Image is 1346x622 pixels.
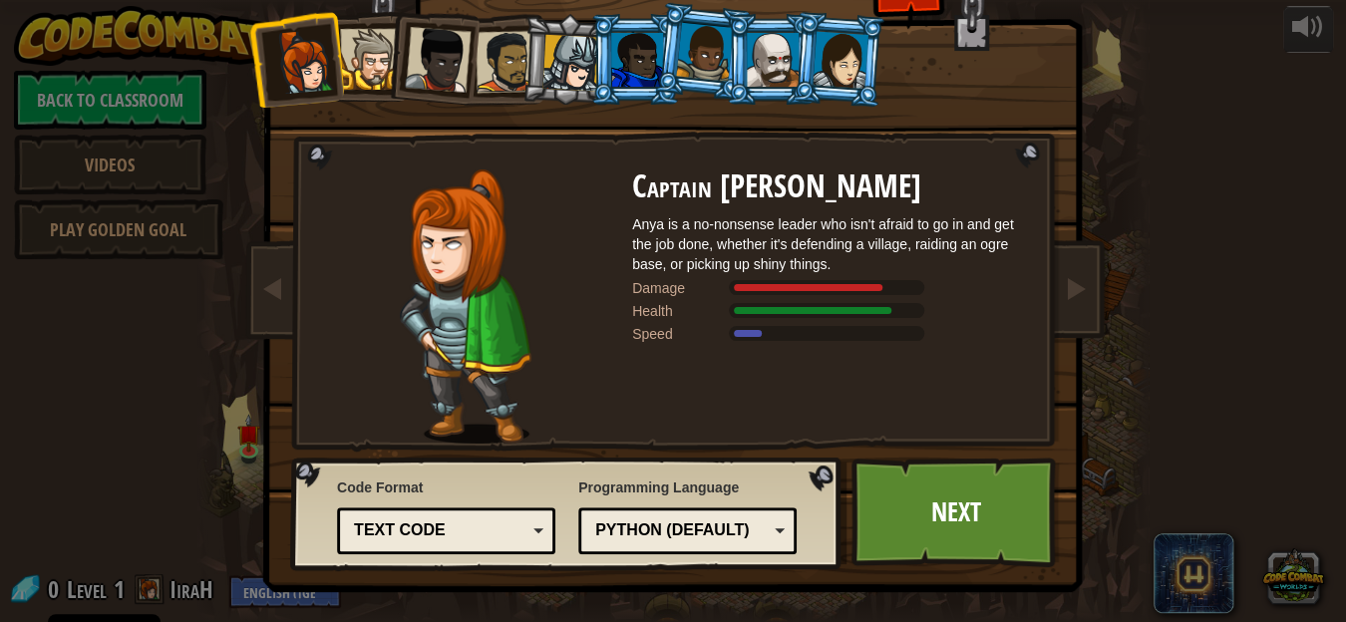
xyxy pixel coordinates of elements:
div: Moves at 6 meters per second. [632,324,1031,344]
li: Sir Tharin Thunderfist [319,11,409,102]
div: Deals 120% of listed Warrior weapon damage. [632,278,1031,298]
li: Alejandro the Duelist [454,13,545,106]
div: Anya is a no-nonsense leader who isn't afraid to go in and get the job done, whether it's defendi... [632,214,1031,274]
li: Okar Stompfoot [726,14,816,105]
li: Hattori Hanzō [520,12,615,108]
a: Next [851,458,1060,567]
h2: Captain [PERSON_NAME] [632,169,1031,204]
img: captain-pose.png [400,169,530,444]
div: Text code [354,519,526,542]
div: Speed [632,324,732,344]
div: Damage [632,278,732,298]
li: Illia Shieldsmith [791,11,886,108]
li: Lady Ida Justheart [383,7,481,105]
div: Health [632,301,732,321]
span: Programming Language [578,477,797,497]
li: Captain Anya Weston [247,10,345,108]
div: Python (Default) [595,519,768,542]
img: language-selector-background.png [290,458,846,571]
span: Code Format [337,477,555,497]
li: Arryn Stonewall [653,2,752,102]
div: Gains 140% of listed Warrior armor health. [632,301,1031,321]
li: Gordon the Stalwart [590,14,680,105]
